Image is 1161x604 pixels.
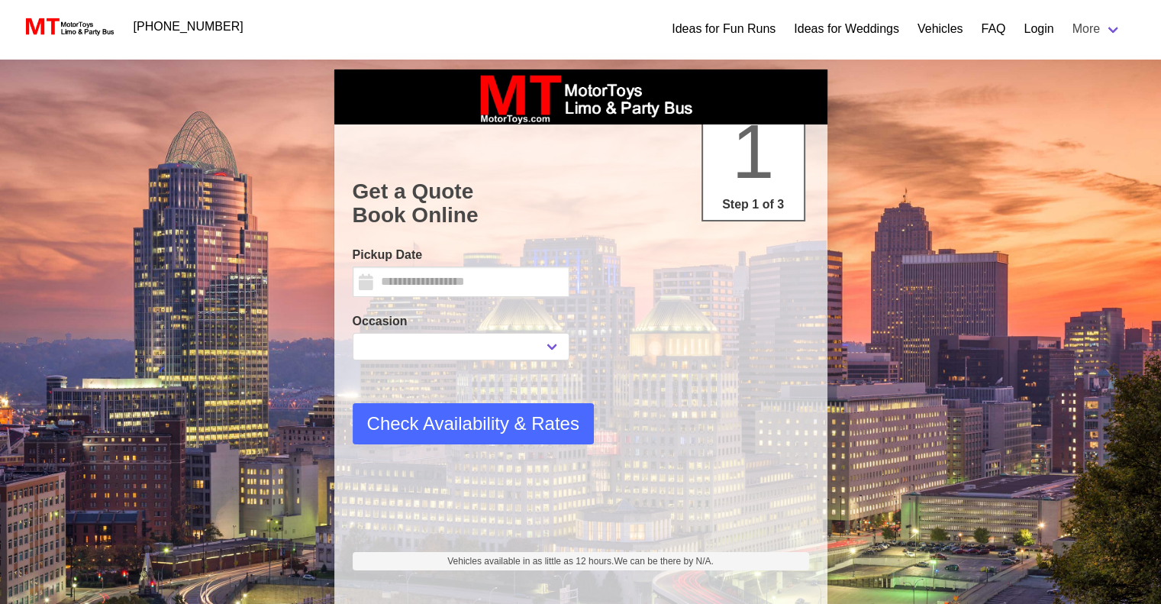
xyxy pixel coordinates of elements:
[124,11,253,42] a: [PHONE_NUMBER]
[1024,20,1053,38] a: Login
[353,403,594,444] button: Check Availability & Rates
[367,410,579,438] span: Check Availability & Rates
[447,554,714,568] span: Vehicles available in as little as 12 hours.
[918,20,963,38] a: Vehicles
[466,69,695,124] img: box_logo_brand.jpeg
[732,108,775,194] span: 1
[353,179,809,228] h1: Get a Quote Book Online
[353,246,569,264] label: Pickup Date
[614,556,714,567] span: We can be there by N/A.
[794,20,899,38] a: Ideas for Weddings
[353,312,569,331] label: Occasion
[1063,14,1130,44] a: More
[21,16,115,37] img: MotorToys Logo
[672,20,776,38] a: Ideas for Fun Runs
[981,20,1005,38] a: FAQ
[709,195,798,214] p: Step 1 of 3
